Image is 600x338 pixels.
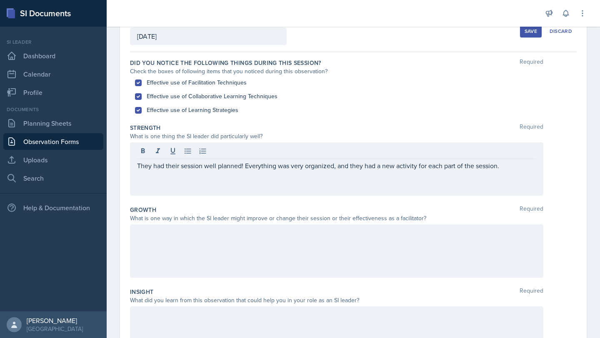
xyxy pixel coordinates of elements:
span: Required [520,124,543,132]
div: Documents [3,106,103,113]
span: Required [520,288,543,296]
div: Save [525,28,537,35]
a: Planning Sheets [3,115,103,132]
a: Dashboard [3,47,103,64]
div: What is one thing the SI leader did particularly well? [130,132,543,141]
a: Search [3,170,103,186]
a: Profile [3,84,103,101]
span: Required [520,59,543,67]
span: Required [520,206,543,214]
div: [PERSON_NAME] [27,316,83,325]
div: Help & Documentation [3,199,103,216]
label: Effective use of Facilitation Techniques [147,78,247,87]
button: Save [520,25,542,37]
div: Discard [550,28,572,35]
div: Check the boxes of following items that you noticed during this observation? [130,67,543,76]
label: Growth [130,206,156,214]
div: Si leader [3,38,103,46]
label: Effective use of Collaborative Learning Techniques [147,92,277,101]
p: They had their session well planned! Everything was very organized, and they had a new activity f... [137,161,536,171]
a: Uploads [3,152,103,168]
div: What is one way in which the SI leader might improve or change their session or their effectivene... [130,214,543,223]
label: Strength [130,124,161,132]
button: Discard [545,25,577,37]
div: What did you learn from this observation that could help you in your role as an SI leader? [130,296,543,305]
a: Observation Forms [3,133,103,150]
label: Insight [130,288,153,296]
label: Effective use of Learning Strategies [147,106,238,114]
div: [GEOGRAPHIC_DATA] [27,325,83,333]
a: Calendar [3,66,103,82]
label: Did you notice the following things during this session? [130,59,321,67]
